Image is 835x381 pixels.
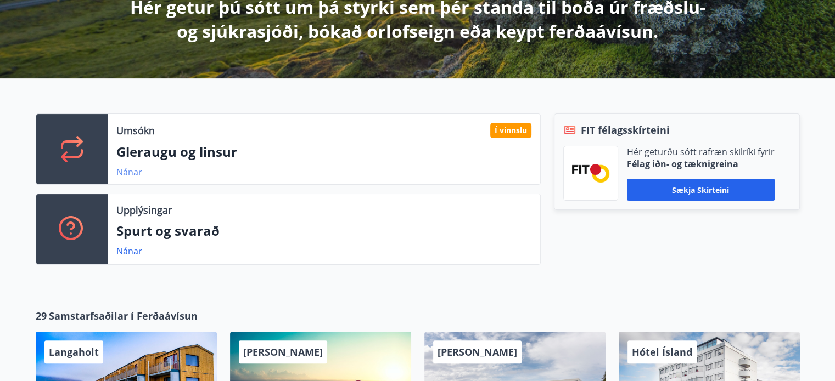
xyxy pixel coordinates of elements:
span: FIT félagsskírteini [581,123,670,137]
span: [PERSON_NAME] [438,345,517,359]
p: Upplýsingar [116,203,172,217]
span: 29 [36,309,47,323]
p: Spurt og svarað [116,221,531,240]
span: Hótel Ísland [632,345,692,359]
div: Í vinnslu [490,123,531,138]
button: Sækja skírteini [627,179,775,201]
a: Nánar [116,166,142,178]
p: Hér geturðu sótt rafræn skilríki fyrir [627,146,775,158]
span: [PERSON_NAME] [243,345,323,359]
img: FPQVkF9lTnNbbaRSFyT17YYeljoOGk5m51IhT0bO.png [572,164,609,182]
p: Félag iðn- og tæknigreina [627,158,775,170]
span: Samstarfsaðilar í Ferðaávísun [49,309,198,323]
p: Umsókn [116,123,155,138]
span: Langaholt [49,345,99,359]
p: Gleraugu og linsur [116,143,531,161]
a: Nánar [116,245,142,257]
